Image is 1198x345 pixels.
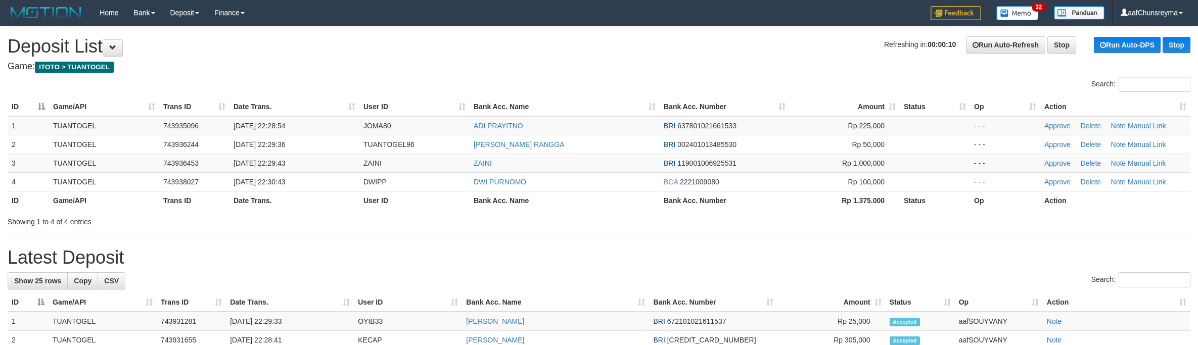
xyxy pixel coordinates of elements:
th: Date Trans. [229,191,359,210]
span: Copy 341001029689532 to clipboard [667,336,756,344]
th: Bank Acc. Name: activate to sort column ascending [470,97,660,116]
td: - - - [970,154,1040,172]
a: Approve [1044,178,1071,186]
span: BRI [664,159,675,167]
a: Manual Link [1128,140,1166,149]
h4: Game: [8,62,1190,72]
a: Manual Link [1128,178,1166,186]
td: 743931281 [157,312,226,331]
th: Status: activate to sort column ascending [886,293,955,312]
td: TUANTOGEL [49,116,159,135]
td: OYIB33 [354,312,462,331]
div: Showing 1 to 4 of 4 entries [8,213,492,227]
span: ZAINI [363,159,382,167]
th: Rp 1.375.000 [790,191,900,210]
th: Trans ID [159,191,229,210]
label: Search: [1091,77,1190,92]
a: Run Auto-DPS [1094,37,1161,53]
a: Delete [1081,122,1101,130]
a: Copy [67,272,98,289]
a: Note [1047,317,1062,325]
td: Rp 25,000 [777,312,886,331]
span: Refreshing in: [884,40,956,48]
th: User ID: activate to sort column ascending [359,97,470,116]
span: [DATE] 22:28:54 [234,122,285,130]
a: Note [1047,336,1062,344]
span: BRI [664,140,675,149]
td: TUANTOGEL [49,154,159,172]
span: TUANTOGEL96 [363,140,414,149]
a: DWI PURNOMO [474,178,526,186]
span: BRI [664,122,675,130]
a: ZAINI [474,159,492,167]
th: Amount: activate to sort column ascending [777,293,886,312]
label: Search: [1091,272,1190,287]
strong: 00:00:10 [928,40,956,48]
span: Rp 50,000 [852,140,885,149]
th: Date Trans.: activate to sort column ascending [226,293,354,312]
span: Copy 637801021661533 to clipboard [677,122,736,130]
input: Search: [1119,77,1190,92]
th: Trans ID: activate to sort column ascending [159,97,229,116]
span: Rp 225,000 [848,122,885,130]
th: Game/API: activate to sort column ascending [49,293,157,312]
th: Game/API [49,191,159,210]
img: MOTION_logo.png [8,5,84,20]
span: BRI [653,336,665,344]
th: User ID: activate to sort column ascending [354,293,462,312]
a: [PERSON_NAME] RANGGA [474,140,565,149]
th: ID: activate to sort column descending [8,97,49,116]
td: - - - [970,116,1040,135]
span: Accepted [890,318,920,326]
a: Note [1111,178,1126,186]
th: Bank Acc. Name: activate to sort column ascending [462,293,649,312]
img: panduan.png [1054,6,1104,20]
span: Rp 1,000,000 [842,159,885,167]
td: TUANTOGEL [49,172,159,191]
a: Stop [1163,37,1190,53]
span: Copy 119001006925531 to clipboard [677,159,736,167]
td: aafSOUYVANY [955,312,1043,331]
a: Note [1111,122,1126,130]
h1: Deposit List [8,36,1190,57]
span: BRI [653,317,665,325]
span: 743935096 [163,122,199,130]
td: - - - [970,172,1040,191]
td: 1 [8,116,49,135]
a: Note [1111,159,1126,167]
td: - - - [970,135,1040,154]
span: DWIPP [363,178,387,186]
th: Op [970,191,1040,210]
th: Status [900,191,970,210]
a: Delete [1081,159,1101,167]
a: [PERSON_NAME] [466,317,524,325]
a: Approve [1044,140,1071,149]
span: BCA [664,178,678,186]
td: 2 [8,135,49,154]
a: Approve [1044,159,1071,167]
span: CSV [104,277,119,285]
input: Search: [1119,272,1190,287]
img: Button%20Memo.svg [996,6,1039,20]
th: Bank Acc. Number [660,191,790,210]
td: 3 [8,154,49,172]
span: [DATE] 22:29:43 [234,159,285,167]
a: Stop [1047,36,1076,54]
span: Copy 002401013485530 to clipboard [677,140,736,149]
span: Rp 100,000 [848,178,885,186]
th: Op: activate to sort column ascending [955,293,1043,312]
span: 743936453 [163,159,199,167]
td: TUANTOGEL [49,135,159,154]
span: [DATE] 22:30:43 [234,178,285,186]
th: User ID [359,191,470,210]
a: Run Auto-Refresh [966,36,1045,54]
a: ADI PRAYITNO [474,122,523,130]
a: Manual Link [1128,122,1166,130]
a: Manual Link [1128,159,1166,167]
span: [DATE] 22:29:36 [234,140,285,149]
th: Bank Acc. Number: activate to sort column ascending [660,97,790,116]
span: Accepted [890,336,920,345]
th: Action: activate to sort column ascending [1043,293,1190,312]
th: Date Trans.: activate to sort column ascending [229,97,359,116]
img: Feedback.jpg [931,6,981,20]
